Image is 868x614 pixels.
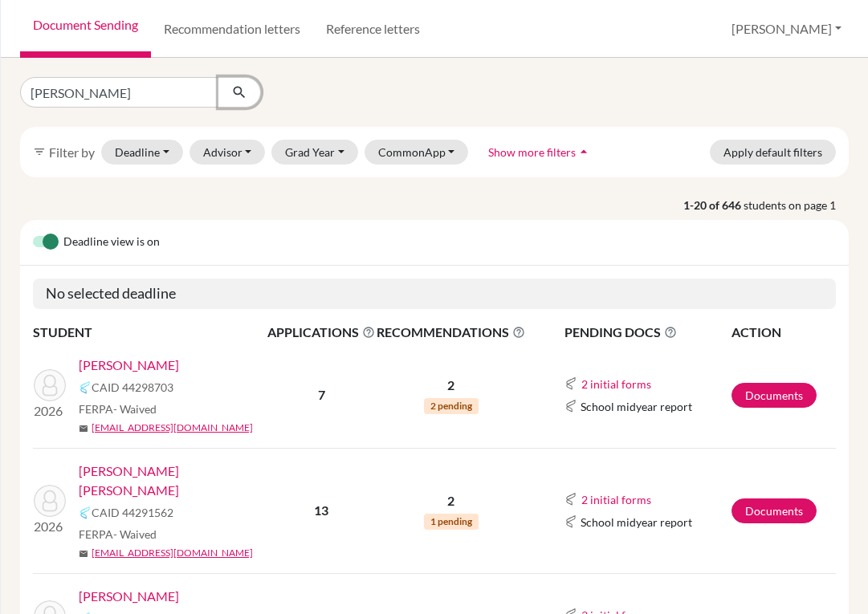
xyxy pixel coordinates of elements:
[33,322,267,343] th: STUDENT
[20,77,219,108] input: Find student by name...
[488,145,576,159] span: Show more filters
[79,381,92,394] img: Common App logo
[34,401,66,421] p: 2026
[564,377,577,390] img: Common App logo
[271,140,358,165] button: Grad Year
[365,140,469,165] button: CommonApp
[424,514,479,530] span: 1 pending
[564,493,577,506] img: Common App logo
[731,383,817,408] a: Documents
[314,502,328,518] b: 13
[92,546,253,560] a: [EMAIL_ADDRESS][DOMAIN_NAME]
[34,485,66,517] img: Benitez Diaz, Sofia Haydee
[581,375,652,393] button: 2 initial forms
[189,140,266,165] button: Advisor
[377,376,525,395] p: 2
[79,587,179,606] a: [PERSON_NAME]
[79,526,157,543] span: FERPA
[731,322,836,343] th: ACTION
[79,424,88,433] span: mail
[581,514,692,531] span: School midyear report
[34,517,66,536] p: 2026
[576,144,592,160] i: arrow_drop_up
[34,369,66,401] img: Atala, Alessandra
[724,14,849,44] button: [PERSON_NAME]
[92,421,253,435] a: [EMAIL_ADDRESS][DOMAIN_NAME]
[92,504,173,521] span: CAID 44291562
[79,462,278,500] a: [PERSON_NAME] [PERSON_NAME]
[564,323,730,342] span: PENDING DOCS
[79,401,157,417] span: FERPA
[581,398,692,415] span: School midyear report
[475,140,605,165] button: Show more filtersarrow_drop_up
[101,140,183,165] button: Deadline
[710,140,836,165] button: Apply default filters
[79,506,92,519] img: Common App logo
[683,197,744,213] strong: 1-20 of 646
[318,387,325,402] b: 7
[113,402,157,416] span: - Waived
[113,527,157,541] span: - Waived
[564,400,577,413] img: Common App logo
[731,498,817,523] a: Documents
[92,379,173,396] span: CAID 44298703
[564,515,577,528] img: Common App logo
[33,279,836,309] h5: No selected deadline
[744,197,849,213] span: students on page 1
[63,233,160,252] span: Deadline view is on
[79,549,88,559] span: mail
[33,145,46,158] i: filter_list
[79,356,179,375] a: [PERSON_NAME]
[377,323,525,342] span: RECOMMENDATIONS
[49,144,95,160] span: Filter by
[377,491,525,510] p: 2
[267,323,375,342] span: APPLICATIONS
[581,490,652,509] button: 2 initial forms
[424,398,479,414] span: 2 pending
